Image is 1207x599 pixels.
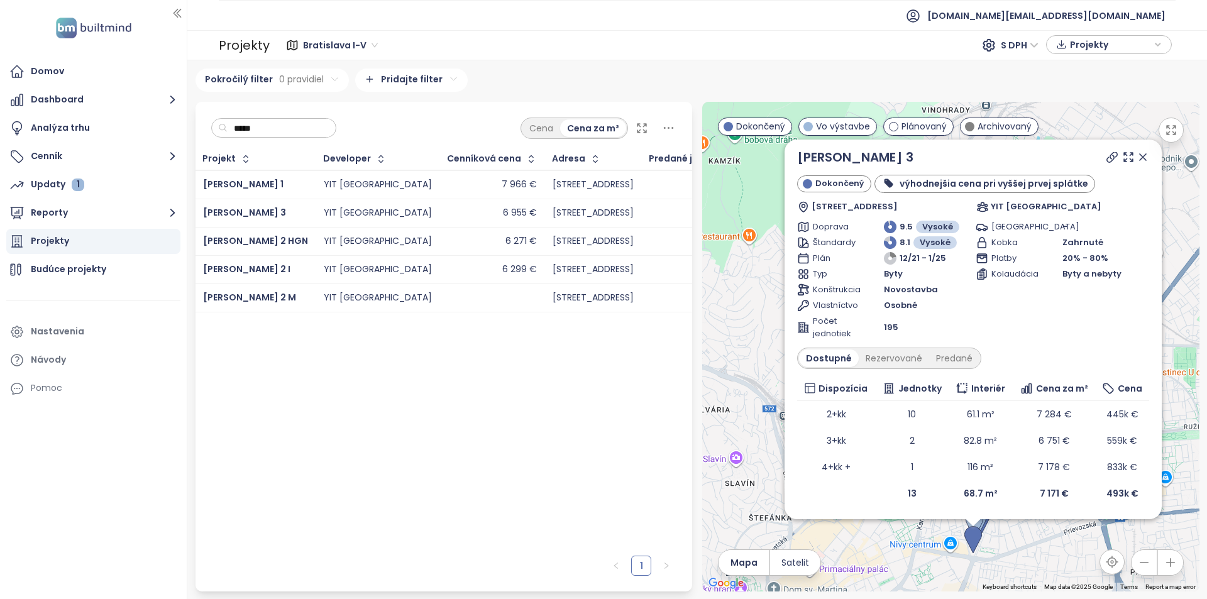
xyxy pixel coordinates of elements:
[813,268,856,280] span: Typ
[6,144,180,169] button: Cenník
[203,291,296,304] a: [PERSON_NAME] 2 M
[705,575,747,591] img: Google
[632,556,651,575] a: 1
[1037,408,1072,420] span: 7 284 €
[553,236,634,247] div: [STREET_ADDRESS]
[884,321,898,334] span: 195
[31,324,84,339] div: Nastavenia
[324,207,432,219] div: YIT [GEOGRAPHIC_DATA]
[819,382,868,395] span: Dispozícia
[31,177,84,192] div: Updaty
[900,236,910,249] span: 8.1
[6,201,180,226] button: Reporty
[1036,382,1088,395] span: Cena za m²
[797,427,875,454] td: 3+kk
[797,401,875,427] td: 2+kk
[972,382,1006,395] span: Interiér
[6,59,180,84] a: Domov
[949,454,1013,480] td: 116 m²
[6,319,180,344] a: Nastavenia
[1040,487,1069,500] b: 7 171 €
[816,119,870,133] span: Vo výstavbe
[323,155,371,163] div: Developer
[553,264,634,275] div: [STREET_ADDRESS]
[631,556,651,576] li: 1
[355,69,468,92] div: Pridajte filter
[6,376,180,401] div: Pomoc
[901,119,947,133] span: Plánovaný
[770,550,820,575] button: Satelit
[203,206,286,219] a: [PERSON_NAME] 3
[978,119,1032,133] span: Archivovaný
[663,562,670,569] span: right
[799,349,859,367] div: Dostupné
[1106,408,1138,420] span: 445k €
[730,556,758,569] span: Mapa
[6,116,180,141] a: Analýza trhu
[875,401,949,427] td: 10
[612,562,620,569] span: left
[31,380,62,396] div: Pomoc
[875,427,949,454] td: 2
[859,349,929,367] div: Rezervované
[324,292,432,304] div: YIT [GEOGRAPHIC_DATA]
[922,221,953,233] span: Vysoké
[908,487,917,500] b: 13
[1062,236,1103,249] span: Zahrnuté
[72,179,84,191] div: 1
[1145,583,1196,590] a: Report a map error
[31,120,90,136] div: Analýza trhu
[813,236,856,249] span: Štandardy
[812,201,898,213] span: [STREET_ADDRESS]
[705,575,747,591] a: Open this area in Google Maps (opens a new window)
[560,119,626,137] div: Cena za m²
[719,550,769,575] button: Mapa
[656,556,676,576] li: Nasledujúca strana
[929,349,979,367] div: Predané
[983,583,1037,591] button: Keyboard shortcuts
[949,427,1013,454] td: 82.8 m²
[884,299,917,312] span: Osobné
[815,177,864,190] span: Dokončený
[884,283,938,296] span: Novostavba
[813,221,856,233] span: Doprava
[279,72,324,86] span: 0 pravidiel
[1039,434,1070,447] span: 6 751 €
[1038,461,1070,473] span: 7 178 €
[649,155,730,163] span: Predané jednotky
[202,155,236,163] div: Projekt
[502,179,537,190] div: 7 966 €
[900,177,1088,190] b: výhodnejšia cena pri vyššej prvej splátke
[900,221,913,233] span: 9.5
[927,1,1166,31] span: [DOMAIN_NAME][EMAIL_ADDRESS][DOMAIN_NAME]
[203,234,308,247] span: [PERSON_NAME] 2 HGN
[324,264,432,275] div: YIT [GEOGRAPHIC_DATA]
[203,178,284,190] span: [PERSON_NAME] 1
[219,33,270,58] div: Projekty
[964,487,998,500] b: 68.7 m²
[1106,487,1138,500] b: 493k €
[553,179,634,190] div: [STREET_ADDRESS]
[736,119,785,133] span: Dokončený
[949,401,1013,427] td: 61.1 m²
[203,263,290,275] a: [PERSON_NAME] 2 I
[502,264,537,275] div: 6 299 €
[920,236,951,249] span: Vysoké
[196,69,349,92] div: Pokročilý filter
[503,207,537,219] div: 6 955 €
[781,556,809,569] span: Satelit
[1120,583,1138,590] a: Terms (opens in new tab)
[606,556,626,576] button: left
[552,155,585,163] div: Adresa
[813,315,856,340] span: Počet jednotiek
[1044,583,1113,590] span: Map data ©2025 Google
[447,155,521,163] div: Cenníková cena
[31,261,106,277] div: Budúce projekty
[991,268,1035,280] span: Kolaudácia
[1062,221,1067,233] span: -
[813,283,856,296] span: Konštrukcia
[898,382,942,395] span: Jednotky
